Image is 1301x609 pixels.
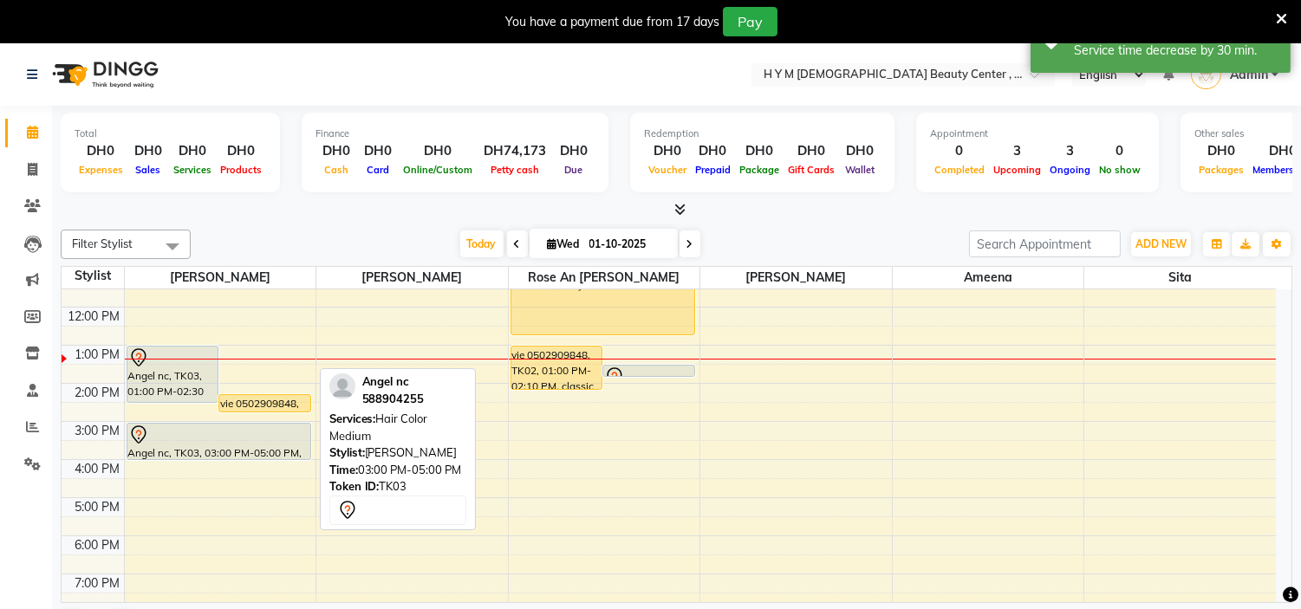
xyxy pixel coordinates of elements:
[315,126,595,141] div: Finance
[1045,164,1095,176] span: Ongoing
[65,308,124,326] div: 12:00 PM
[62,267,124,285] div: Stylist
[784,164,839,176] span: Gift Cards
[511,347,602,389] div: vie 0502909848, TK02, 01:00 PM-02:10 PM, classic eyelash
[1191,59,1221,89] img: Admin
[1230,66,1268,84] span: Admin
[329,373,355,399] img: profile
[691,141,735,161] div: DH0
[509,267,700,288] span: Rose An [PERSON_NAME]
[969,230,1121,257] input: Search Appointment
[357,141,399,161] div: DH0
[399,164,477,176] span: Online/Custom
[127,347,218,402] div: Angel nc, TK03, 01:00 PM-02:30 PM, Keratin/Botox/Protein Medium
[1131,232,1191,256] button: ADD NEW
[329,444,466,462] div: [PERSON_NAME]
[691,164,735,176] span: Prepaid
[784,141,839,161] div: DH0
[930,126,1145,141] div: Appointment
[700,267,892,288] span: [PERSON_NAME]
[72,236,133,250] span: Filter Stylist
[316,267,508,288] span: [PERSON_NAME]
[561,164,588,176] span: Due
[132,164,166,176] span: Sales
[362,374,410,388] span: Angel nc
[930,164,989,176] span: Completed
[1074,42,1278,60] div: Service time decrease by 30 min.
[320,164,353,176] span: Cash
[216,141,266,161] div: DH0
[127,424,310,459] div: Angel nc, TK03, 03:00 PM-05:00 PM, Hair Color Medium
[72,384,124,402] div: 2:00 PM
[553,141,595,161] div: DH0
[72,460,124,478] div: 4:00 PM
[329,463,358,476] span: Time:
[329,411,428,443] span: Hair Color Medium
[75,141,127,161] div: DH0
[72,574,124,593] div: 7:00 PM
[735,141,784,161] div: DH0
[644,141,691,161] div: DH0
[486,164,543,176] span: Petty cash
[505,13,719,31] div: You have a payment due from 17 days
[329,478,466,496] div: TK03
[399,141,477,161] div: DH0
[644,126,881,141] div: Redemption
[72,346,124,364] div: 1:00 PM
[72,498,124,516] div: 5:00 PM
[1194,141,1248,161] div: DH0
[127,141,169,161] div: DH0
[723,7,777,36] button: Pay
[1045,141,1095,161] div: 3
[75,126,266,141] div: Total
[75,164,127,176] span: Expenses
[1194,164,1248,176] span: Packages
[1095,141,1145,161] div: 0
[543,237,584,250] span: Wed
[169,141,216,161] div: DH0
[169,164,216,176] span: Services
[989,141,1045,161] div: 3
[989,164,1045,176] span: Upcoming
[329,445,365,459] span: Stylist:
[893,267,1084,288] span: ameena
[511,261,694,334] div: vie 0502909848, TK02, 10:45 AM-12:45 PM, Acrylic Ext
[329,411,376,425] span: Services:
[584,231,671,257] input: 2025-10-01
[125,267,316,288] span: [PERSON_NAME]
[1135,237,1187,250] span: ADD NEW
[644,164,691,176] span: Voucher
[219,395,310,411] div: vie 0502909848, TK02, 02:15 PM-02:45 PM, Hair Trim
[329,462,466,479] div: 03:00 PM-05:00 PM
[72,536,124,554] div: 6:00 PM
[1084,267,1276,288] span: sita
[477,141,553,161] div: DH74,173
[603,366,694,376] div: isabela 0507703937, TK01, 01:30 PM-01:50 PM, C-Pedicure
[72,422,124,440] div: 3:00 PM
[329,479,380,493] span: Token ID:
[735,164,784,176] span: Package
[315,141,357,161] div: DH0
[362,391,425,408] div: 588904255
[839,141,881,161] div: DH0
[216,164,266,176] span: Products
[362,164,394,176] span: Card
[44,50,163,99] img: logo
[1095,164,1145,176] span: No show
[930,141,989,161] div: 0
[841,164,879,176] span: Wallet
[460,230,504,257] span: Today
